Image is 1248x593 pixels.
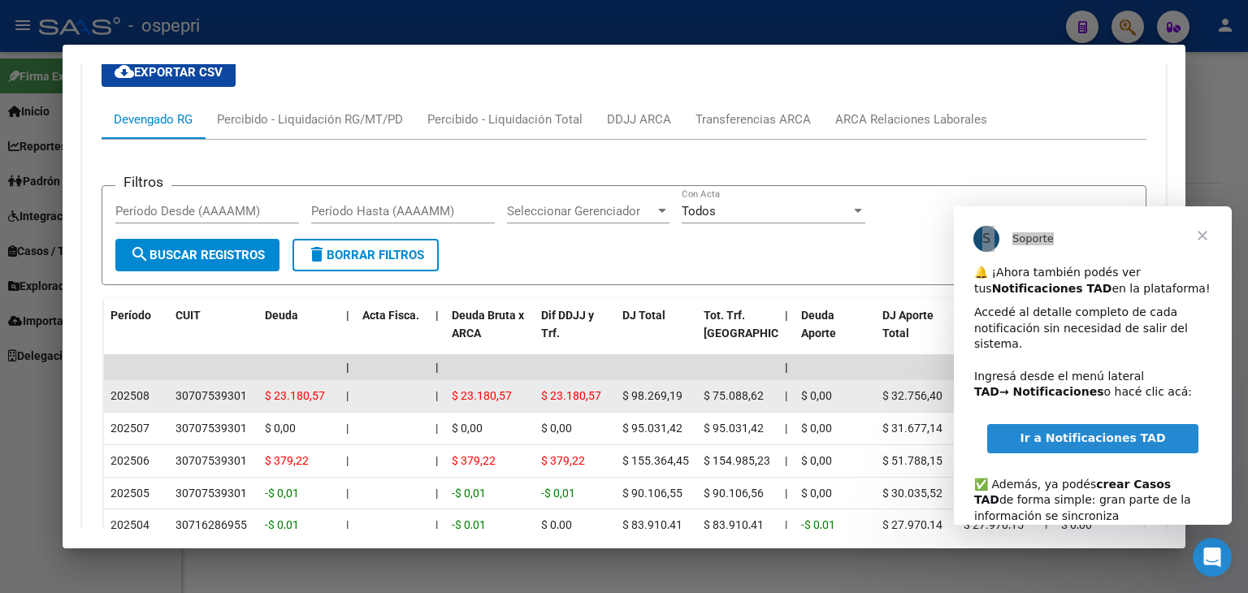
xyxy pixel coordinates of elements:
datatable-header-cell: | [778,298,795,370]
datatable-header-cell: CUIT [169,298,258,370]
span: $ 32.756,40 [882,389,942,402]
datatable-header-cell: Deuda [258,298,340,370]
span: $ 154.985,23 [704,454,770,467]
span: CUIT [175,309,201,322]
span: | [785,518,787,531]
mat-icon: cloud_download [115,62,134,81]
span: Deuda [265,309,298,322]
mat-icon: delete [307,245,327,264]
span: | [1045,518,1047,531]
span: | [435,454,438,467]
span: DJ Total [622,309,665,322]
span: | [785,309,788,322]
div: 30707539301 [175,452,247,470]
span: | [346,487,349,500]
span: -$ 0,01 [265,487,299,500]
span: $ 95.031,42 [704,422,764,435]
span: $ 0,00 [801,422,832,435]
iframe: Intercom live chat [1193,538,1232,577]
h3: Filtros [115,173,171,191]
span: Acta Fisca. [362,309,419,322]
span: DJ Aporte Total [882,309,934,340]
span: $ 90.106,56 [704,487,764,500]
button: Buscar Registros [115,239,279,271]
span: | [435,361,439,374]
div: Devengado RG [114,110,193,128]
span: Borrar Filtros [307,248,424,262]
span: | [435,422,438,435]
span: $ 30.035,52 [882,487,942,500]
span: | [346,361,349,374]
datatable-header-cell: Tot. Trf. Bruto [697,298,778,370]
span: $ 0,00 [801,389,832,402]
span: $ 90.106,55 [622,487,682,500]
span: $ 0,00 [541,422,572,435]
div: 30716286955 [175,516,247,535]
span: Buscar Registros [130,248,265,262]
span: | [435,487,438,500]
span: $ 83.910,41 [622,518,682,531]
span: -$ 0,01 [452,487,486,500]
div: 30707539301 [175,387,247,405]
span: $ 379,22 [452,454,496,467]
span: $ 379,22 [541,454,585,467]
span: $ 0,00 [265,422,296,435]
span: | [785,389,787,402]
datatable-header-cell: | [429,298,445,370]
span: $ 0,00 [801,487,832,500]
span: $ 23.180,57 [452,389,512,402]
span: -$ 0,01 [265,518,299,531]
span: 202507 [110,422,149,435]
div: 30707539301 [175,484,247,503]
span: | [346,454,349,467]
datatable-header-cell: Deuda Bruta x ARCA [445,298,535,370]
span: | [346,309,349,322]
span: $ 75.088,62 [704,389,764,402]
span: Seleccionar Gerenciador [507,204,655,219]
span: $ 0,00 [801,454,832,467]
span: -$ 0,01 [452,518,486,531]
span: $ 98.269,19 [622,389,682,402]
datatable-header-cell: | [340,298,356,370]
div: ✅ Además, ya podés de forma simple: gran parte de la información se sincroniza automáticamente y ... [20,254,258,366]
span: Todos [682,204,716,219]
span: $ 83.910,41 [704,518,764,531]
div: 30707539301 [175,419,247,438]
span: | [435,389,438,402]
span: | [346,389,349,402]
span: Exportar CSV [115,65,223,80]
span: $ 0,00 [452,422,483,435]
span: -$ 0,01 [541,487,575,500]
span: | [346,422,349,435]
button: Exportar CSV [102,58,236,87]
span: $ 379,22 [265,454,309,467]
span: Deuda Aporte [801,309,836,340]
span: $ 23.180,57 [541,389,601,402]
span: | [785,361,788,374]
span: 202504 [110,518,149,531]
span: 202506 [110,454,149,467]
span: | [346,518,349,531]
span: $ 0,00 [1061,518,1092,531]
div: ARCA Relaciones Laborales [835,110,987,128]
datatable-header-cell: Deuda Aporte [795,298,876,370]
datatable-header-cell: Período [104,298,169,370]
datatable-header-cell: Acta Fisca. [356,298,429,370]
span: | [435,309,439,322]
span: 202505 [110,487,149,500]
span: $ 27.970,15 [964,518,1024,531]
span: $ 31.677,14 [882,422,942,435]
span: | [785,487,787,500]
span: | [785,454,787,467]
span: $ 23.180,57 [265,389,325,402]
span: Dif DDJJ y Trf. [541,309,594,340]
span: $ 155.364,45 [622,454,689,467]
div: Transferencias ARCA [695,110,811,128]
span: | [785,422,787,435]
